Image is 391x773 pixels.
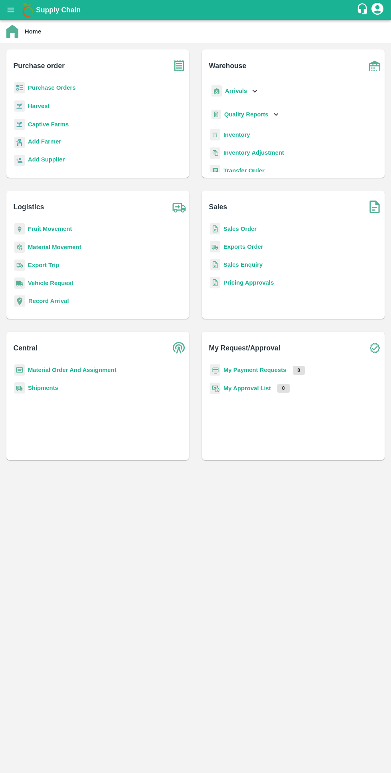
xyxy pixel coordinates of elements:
img: logo [20,2,36,18]
b: Add Supplier [28,156,65,163]
img: central [169,338,189,358]
img: farmer [14,137,25,148]
p: 0 [293,366,305,375]
b: Supply Chain [36,6,81,14]
img: sales [210,223,220,235]
img: approval [210,382,220,394]
img: warehouse [365,56,385,76]
b: Purchase order [14,60,65,71]
b: Add Farmer [28,138,61,145]
a: Fruit Movement [28,226,72,232]
a: Add Supplier [28,155,65,166]
img: inventory [210,147,220,159]
div: customer-support [356,3,370,17]
a: Exports Order [223,244,263,250]
img: whTransfer [210,165,220,177]
img: purchase [169,56,189,76]
img: reciept [14,82,25,94]
a: Captive Farms [28,121,69,128]
img: whInventory [210,129,220,141]
img: shipments [14,382,25,394]
b: Sales [209,201,227,212]
a: Shipments [28,385,58,391]
img: recordArrival [14,295,25,307]
a: My Approval List [223,385,271,391]
b: Warehouse [209,60,247,71]
img: vehicle [14,277,25,289]
a: My Payment Requests [223,367,286,373]
img: supplier [14,155,25,166]
b: Quality Reports [224,111,269,118]
div: account of current user [370,2,385,18]
a: Sales Enquiry [223,262,263,268]
img: qualityReport [211,110,221,120]
img: fruit [14,223,25,235]
a: Inventory Adjustment [223,149,284,156]
a: Material Movement [28,244,81,250]
img: soSales [365,197,385,217]
a: Purchase Orders [28,85,76,91]
b: Logistics [14,201,44,212]
b: My Request/Approval [209,342,280,354]
a: Pricing Approvals [223,279,274,286]
b: Home [25,28,41,35]
a: Harvest [28,103,49,109]
a: Material Order And Assignment [28,367,117,373]
img: harvest [14,118,25,130]
button: open drawer [2,1,20,19]
img: whArrival [211,85,222,97]
a: Add Farmer [28,137,61,148]
a: Transfer Order [223,167,265,174]
img: harvest [14,100,25,112]
a: Sales Order [223,226,257,232]
b: Arrivals [225,88,247,94]
img: shipments [210,241,220,253]
div: Arrivals [210,82,259,100]
img: check [365,338,385,358]
b: Central [14,342,38,354]
img: sales [210,277,220,289]
a: Record Arrival [28,298,69,304]
p: 0 [277,384,290,393]
a: Supply Chain [36,4,356,16]
img: payment [210,364,220,376]
a: Export Trip [28,262,59,268]
img: sales [210,259,220,271]
img: material [14,241,25,253]
img: truck [169,197,189,217]
img: centralMaterial [14,364,25,376]
a: Inventory [223,132,250,138]
a: Vehicle Request [28,280,73,286]
img: home [6,25,18,38]
div: Quality Reports [210,106,280,123]
img: delivery [14,260,25,271]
